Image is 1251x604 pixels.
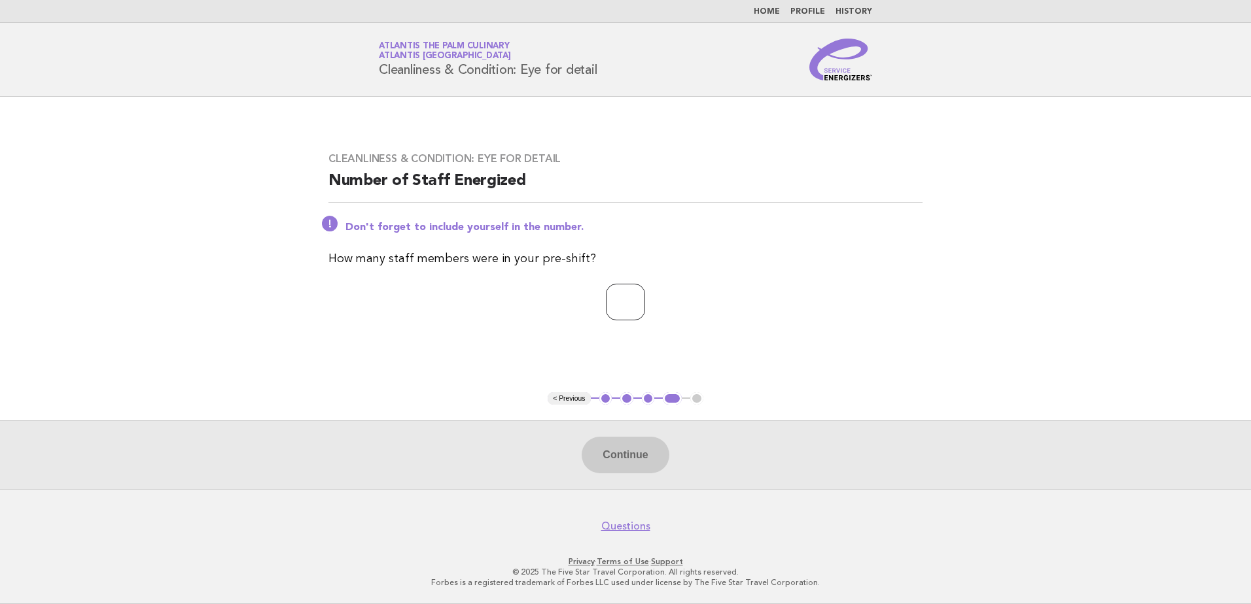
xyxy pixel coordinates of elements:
[548,392,590,405] button: < Previous
[663,392,682,405] button: 4
[601,520,650,533] a: Questions
[379,42,511,60] a: Atlantis The Palm CulinaryAtlantis [GEOGRAPHIC_DATA]
[597,557,649,566] a: Terms of Use
[379,52,511,61] span: Atlantis [GEOGRAPHIC_DATA]
[328,152,923,165] h3: Cleanliness & Condition: Eye for detail
[225,567,1026,577] p: © 2025 The Five Star Travel Corporation. All rights reserved.
[379,42,597,76] h1: Cleanliness & Condition: Eye for detail
[809,39,872,80] img: Service Energizers
[620,392,633,405] button: 2
[328,250,923,268] p: How many staff members were in your pre-shift?
[569,557,595,566] a: Privacy
[836,8,872,16] a: History
[642,392,655,405] button: 3
[790,8,825,16] a: Profile
[345,221,923,234] p: Don't forget to include yourself in the number.
[599,392,612,405] button: 1
[328,171,923,203] h2: Number of Staff Energized
[754,8,780,16] a: Home
[651,557,683,566] a: Support
[225,577,1026,588] p: Forbes is a registered trademark of Forbes LLC used under license by The Five Star Travel Corpora...
[225,556,1026,567] p: · ·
